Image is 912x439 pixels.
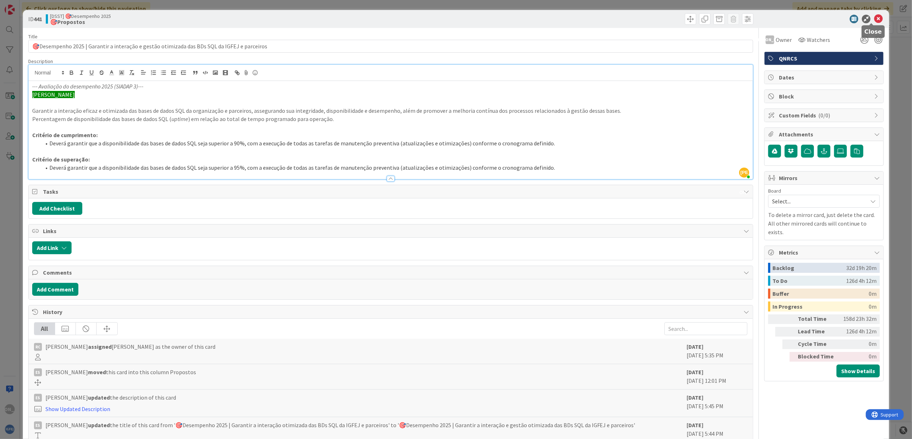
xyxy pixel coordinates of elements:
b: [DATE] [687,394,703,401]
li: Deverá garantir que a disponibilidade das bases de dados SQL seja superior a 95%, com a execução ... [41,164,750,172]
div: 0m [840,339,877,349]
div: All [34,323,55,335]
span: [PERSON_NAME] [PERSON_NAME] as the owner of this card [45,342,215,351]
div: Cycle Time [798,339,837,349]
div: [PERSON_NAME] [766,35,774,44]
strong: Critério de superação: [32,156,90,163]
span: Watchers [807,35,830,44]
div: ES [34,421,42,429]
span: Links [43,227,740,235]
div: Backlog [772,263,846,273]
em: --- Avaliação do desempenho 2025 (SIADAP 3)--- [32,83,143,90]
span: [PERSON_NAME] the description of this card [45,393,176,402]
input: type card name here... [28,40,754,53]
p: Garantir a interação eficaz e otimizada das bases de dados SQL da organização e parceiros, assegu... [32,107,750,115]
span: [PERSON_NAME] [32,91,75,98]
span: Metrics [779,248,870,257]
div: To Do [772,276,846,286]
span: Tasks [43,187,740,196]
span: Owner [776,35,792,44]
div: RC [34,343,42,351]
div: [DATE] 5:44 PM [687,421,747,439]
div: Total Time [798,314,837,324]
span: Description [28,58,53,64]
b: [DATE] [687,343,703,350]
b: [DATE] [687,368,703,376]
div: Buffer [772,289,869,299]
span: [PERSON_NAME] this card into this column Propostos [45,368,196,376]
p: To delete a mirror card, just delete the card. All other mirrored cards will continue to exists. [768,211,880,236]
span: Attachments [779,130,870,139]
span: [DSST] 🎯Desempenho 2025 [50,13,111,19]
button: Add Comment [32,283,78,296]
span: [PERSON_NAME] the title of this card from '🎯Desempenho 2025 | Garantir a interação otimizada das ... [45,421,635,429]
button: Add Checklist [32,202,82,215]
div: 0m [840,352,877,362]
input: Search... [664,322,747,335]
span: Comments [43,268,740,277]
span: ID [28,15,42,23]
span: Board [768,188,781,193]
b: updated [88,421,110,429]
span: [PERSON_NAME] [739,168,749,178]
b: moved [88,368,106,376]
div: In Progress [772,301,869,312]
span: Custom Fields [779,111,870,120]
div: [DATE] 5:45 PM [687,393,747,413]
span: Block [779,92,870,101]
b: updated [88,394,110,401]
button: Show Details [837,365,880,377]
div: [DATE] 5:35 PM [687,342,747,360]
b: [DATE] [687,421,703,429]
li: Deverá garantir que a disponibilidade das bases de dados SQL seja superior a 90%, com a execução ... [41,139,750,148]
button: Add Link [32,241,72,254]
span: Select... [772,196,864,206]
span: Mirrors [779,174,870,182]
div: Lead Time [798,327,837,337]
span: QNRCS [779,54,870,63]
div: 158d 23h 32m [840,314,877,324]
div: 0m [869,301,877,312]
span: ( 0/0 ) [818,112,830,119]
b: 🎯Propostos [50,19,111,25]
div: [DATE] 12:01 PM [687,368,747,386]
strong: Critério de cumprimento: [32,131,98,139]
div: 126d 4h 12m [846,276,877,286]
h5: Close [864,28,882,35]
div: Blocked Time [798,352,837,362]
b: 441 [34,15,42,23]
label: Title [28,33,38,40]
div: 126d 4h 12m [840,327,877,337]
div: 32d 19h 20m [846,263,877,273]
em: uptime [171,115,188,122]
span: Dates [779,73,870,82]
span: History [43,308,740,316]
div: 0m [869,289,877,299]
a: Show Updated Description [45,405,110,413]
div: ES [34,368,42,376]
b: assigned [88,343,112,350]
p: Percentagem de disponibilidade das bases de dados SQL ( ) em relação ao total de tempo programado... [32,115,750,123]
span: Support [15,1,33,10]
div: ES [34,394,42,402]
